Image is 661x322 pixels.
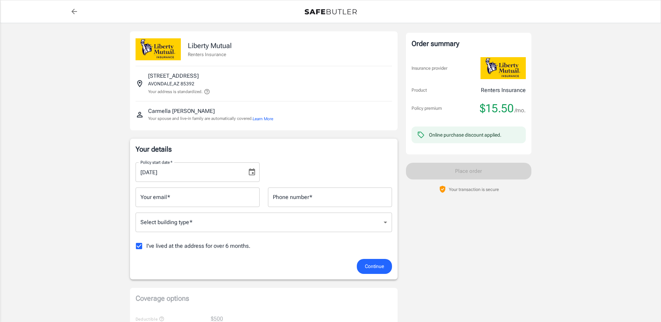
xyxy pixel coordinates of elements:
[429,131,501,138] div: Online purchase discount applied.
[67,5,81,18] a: back to quotes
[148,80,194,87] p: AVONDALE , AZ 85392
[365,262,384,271] span: Continue
[449,186,499,193] p: Your transaction is secure
[148,89,202,95] p: Your address is standardized.
[148,115,273,122] p: Your spouse and live-in family are automatically covered.
[136,79,144,88] svg: Insured address
[481,86,526,94] p: Renters Insurance
[188,40,232,51] p: Liberty Mutual
[357,259,392,274] button: Continue
[148,107,215,115] p: Carmella [PERSON_NAME]
[268,187,392,207] input: Enter number
[146,242,251,250] span: I've lived at the address for over 6 months.
[412,105,442,112] p: Policy premium
[481,57,526,79] img: Liberty Mutual
[253,116,273,122] button: Learn More
[136,38,181,60] img: Liberty Mutual
[412,87,427,94] p: Product
[245,165,259,179] button: Choose date, selected date is Oct 5, 2025
[305,9,357,15] img: Back to quotes
[136,187,260,207] input: Enter email
[412,65,447,72] p: Insurance provider
[188,51,232,58] p: Renters Insurance
[515,106,526,115] span: /mo.
[136,162,242,182] input: MM/DD/YYYY
[148,72,199,80] p: [STREET_ADDRESS]
[412,38,526,49] div: Order summary
[136,110,144,119] svg: Insured person
[136,144,392,154] p: Your details
[480,101,514,115] span: $15.50
[140,159,172,165] label: Policy start date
